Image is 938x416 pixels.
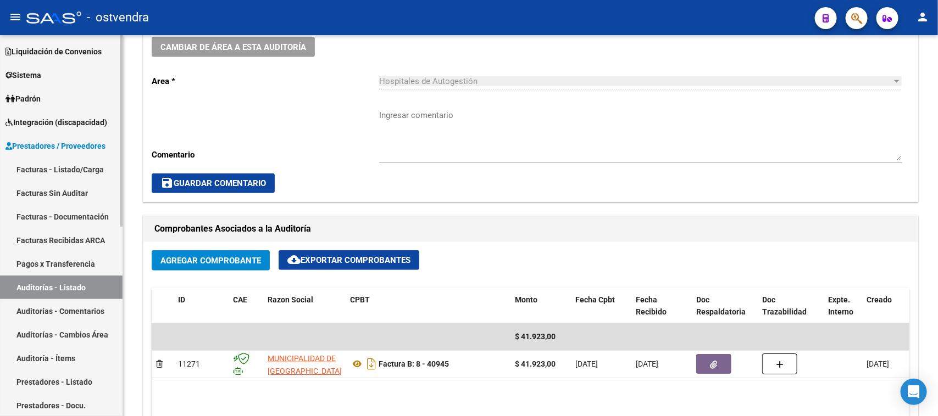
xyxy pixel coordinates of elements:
button: Exportar Comprobantes [279,250,419,270]
span: Exportar Comprobantes [287,255,410,265]
span: Padrón [5,93,41,105]
span: CPBT [350,295,370,304]
span: [DATE] [575,359,598,368]
strong: Factura B: 8 - 40945 [379,359,449,368]
datatable-header-cell: Razon Social [263,288,346,324]
span: CAE [233,295,247,304]
button: Guardar Comentario [152,173,275,193]
i: Descargar documento [364,355,379,373]
span: Integración (discapacidad) [5,116,107,128]
datatable-header-cell: ID [174,288,229,324]
button: Cambiar de área a esta auditoría [152,37,315,57]
mat-icon: cloud_download [287,253,301,266]
mat-icon: menu [9,10,22,24]
span: Cambiar de área a esta auditoría [160,42,306,52]
span: Doc Respaldatoria [696,295,746,317]
span: Doc Trazabilidad [762,295,807,317]
mat-icon: person [916,10,929,24]
h1: Comprobantes Asociados a la Auditoría [154,220,907,238]
span: Guardar Comentario [160,178,266,188]
span: Monto [515,295,537,304]
datatable-header-cell: Doc Respaldatoria [692,288,758,324]
span: Razon Social [268,295,313,304]
span: ID [178,295,185,304]
span: Sistema [5,69,41,81]
datatable-header-cell: Fecha Cpbt [571,288,631,324]
button: Agregar Comprobante [152,250,270,271]
span: Hospitales de Autogestión [379,76,478,86]
span: Expte. Interno [828,295,853,317]
span: $ 41.923,00 [515,332,556,341]
span: Creado [867,295,892,304]
span: Agregar Comprobante [160,256,261,266]
p: Comentario [152,149,379,161]
datatable-header-cell: Expte. Interno [824,288,862,324]
strong: $ 41.923,00 [515,359,556,368]
span: MUNICIPALIDAD DE [GEOGRAPHIC_DATA][PERSON_NAME] [268,354,342,388]
datatable-header-cell: Monto [510,288,571,324]
span: Prestadores / Proveedores [5,140,106,152]
span: Liquidación de Convenios [5,46,102,58]
div: Open Intercom Messenger [901,379,927,405]
datatable-header-cell: Fecha Recibido [631,288,692,324]
p: Area * [152,75,379,87]
span: Fecha Cpbt [575,295,615,304]
span: 11271 [178,359,200,368]
datatable-header-cell: Doc Trazabilidad [758,288,824,324]
datatable-header-cell: CPBT [346,288,510,324]
datatable-header-cell: CAE [229,288,263,324]
mat-icon: save [160,176,174,189]
span: Fecha Recibido [636,295,667,317]
span: [DATE] [867,359,889,368]
span: [DATE] [636,359,658,368]
span: - ostvendra [87,5,149,30]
